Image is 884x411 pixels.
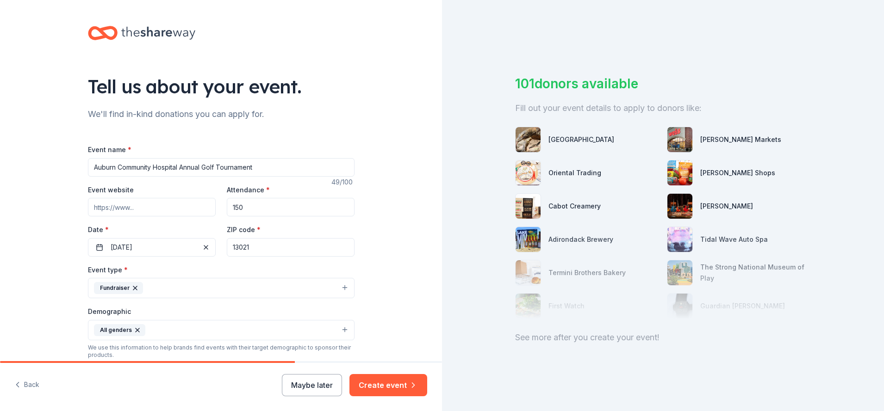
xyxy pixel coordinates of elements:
[94,282,143,294] div: Fundraiser
[700,167,775,178] div: [PERSON_NAME] Shops
[88,145,131,154] label: Event name
[227,198,355,216] input: 20
[88,320,355,340] button: All genders
[700,134,781,145] div: [PERSON_NAME] Markets
[88,265,128,275] label: Event type
[94,324,145,336] div: All genders
[227,225,261,234] label: ZIP code
[548,134,614,145] div: [GEOGRAPHIC_DATA]
[515,74,811,93] div: 101 donors available
[88,307,131,316] label: Demographic
[515,330,811,345] div: See more after you create your event!
[516,127,541,152] img: photo for Onondaga County Parks
[667,194,692,219] img: photo for Gibson
[548,167,601,178] div: Oriental Trading
[88,238,216,257] button: [DATE]
[227,185,270,195] label: Attendance
[667,160,692,185] img: photo for Stewart's Shops
[88,158,355,177] input: Spring Fundraiser
[15,375,39,395] button: Back
[331,177,355,188] div: 49 /100
[700,201,753,212] div: [PERSON_NAME]
[88,278,355,298] button: Fundraiser
[88,185,134,195] label: Event website
[88,225,216,234] label: Date
[88,344,355,359] div: We use this information to help brands find events with their target demographic to sponsor their...
[88,74,355,99] div: Tell us about your event.
[88,198,216,216] input: https://www...
[515,101,811,116] div: Fill out your event details to apply to donors like:
[282,374,342,396] button: Maybe later
[516,160,541,185] img: photo for Oriental Trading
[548,201,601,212] div: Cabot Creamery
[667,127,692,152] img: photo for Weis Markets
[227,238,355,257] input: 12345 (U.S. only)
[349,374,427,396] button: Create event
[516,194,541,219] img: photo for Cabot Creamery
[88,107,355,122] div: We'll find in-kind donations you can apply for.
